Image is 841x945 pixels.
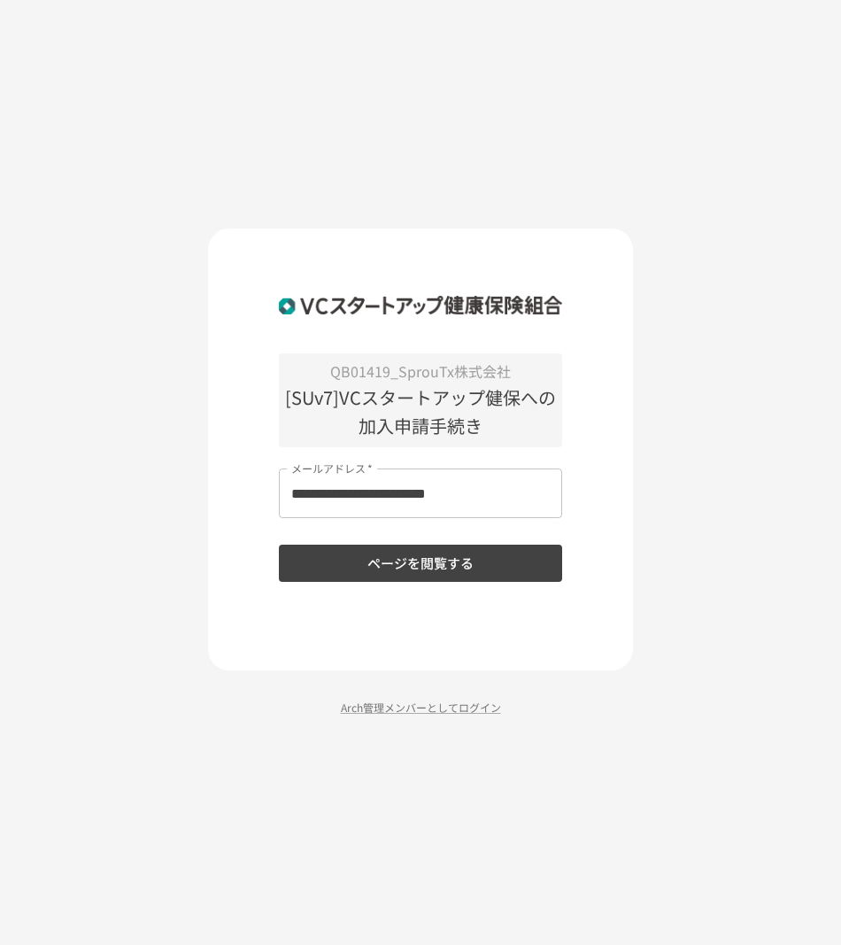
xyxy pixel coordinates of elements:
[279,545,562,582] button: ページを閲覧する
[279,360,562,383] p: QB01419_SprouTx株式会社
[279,383,562,440] p: [SUv7]VCスタートアップ健保への加入申請手続き
[291,461,373,476] label: メールアドレス
[208,699,633,716] p: Arch管理メンバーとしてログイン
[279,282,562,328] img: ZDfHsVrhrXUoWEWGWYf8C4Fv4dEjYTEDCNvmL73B7ox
